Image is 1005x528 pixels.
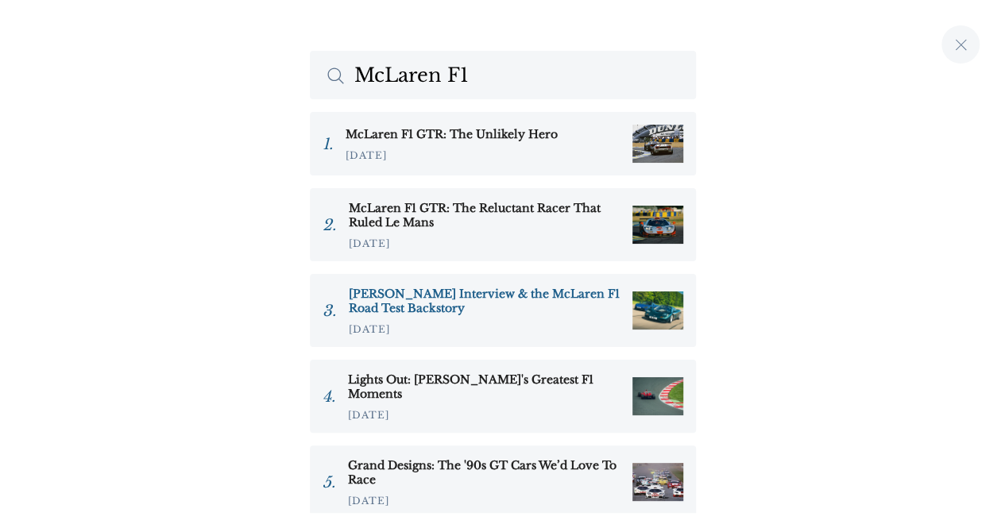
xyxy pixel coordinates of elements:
time: [DATE] [348,409,389,421]
time: [DATE] [349,323,390,335]
h3: McLaren F1 GTR: The Reluctant Racer That Ruled Le Mans [349,201,620,229]
h3: Grand Designs: The '90s GT Cars We’d Love To Race [348,458,620,487]
a: Lights Out: [PERSON_NAME]'s Greatest F1 Moments [DATE] [310,360,696,433]
time: [DATE] [346,149,387,161]
time: [DATE] [349,237,390,249]
h3: Lights Out: [PERSON_NAME]'s Greatest F1 Moments [348,372,620,401]
a: McLaren F1 GTR: The Unlikely Hero [DATE] [310,112,696,175]
a: [PERSON_NAME] Interview & the McLaren F1 Road Test Backstory [DATE] [310,274,696,347]
h3: [PERSON_NAME] Interview & the McLaren F1 Road Test Backstory [349,287,620,315]
a: McLaren F1 GTR: The Reluctant Racer That Ruled Le Mans [DATE] [310,188,696,261]
input: Search The Apex by Custodian [310,51,696,99]
time: [DATE] [348,495,389,507]
h3: McLaren F1 GTR: The Unlikely Hero [346,127,620,141]
a: Grand Designs: The '90s GT Cars We’d Love To Race [DATE] [310,445,696,518]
